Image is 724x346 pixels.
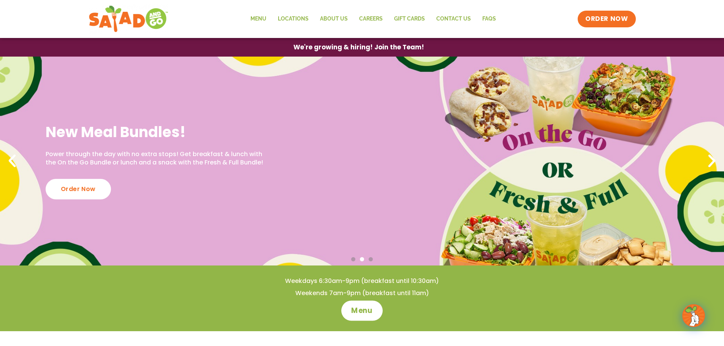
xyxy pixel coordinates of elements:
[360,257,364,261] span: Go to slide 2
[314,10,353,28] a: About Us
[353,10,388,28] a: Careers
[15,289,709,297] h4: Weekends 7am-9pm (breakfast until 11am)
[293,44,424,51] span: We're growing & hiring! Join the Team!
[351,257,355,261] span: Go to slide 1
[431,10,477,28] a: Contact Us
[272,10,314,28] a: Locations
[683,305,704,326] img: wpChatIcon
[578,11,635,27] a: ORDER NOW
[245,10,272,28] a: Menu
[46,179,111,199] div: Order Now
[4,153,21,169] div: Previous slide
[15,277,709,285] h4: Weekdays 6:30am-9pm (breakfast until 10:30am)
[351,306,373,316] span: Menu
[477,10,502,28] a: FAQs
[388,10,431,28] a: GIFT CARDS
[46,123,269,141] h2: New Meal Bundles!
[703,153,720,169] div: Next slide
[585,14,628,24] span: ORDER NOW
[369,257,373,261] span: Go to slide 3
[89,4,169,34] img: new-SAG-logo-768×292
[46,150,269,167] p: Power through the day with no extra stops! Get breakfast & lunch with the On the Go Bundle or lun...
[341,300,383,321] a: Menu
[245,10,502,28] nav: Menu
[282,38,436,56] a: We're growing & hiring! Join the Team!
